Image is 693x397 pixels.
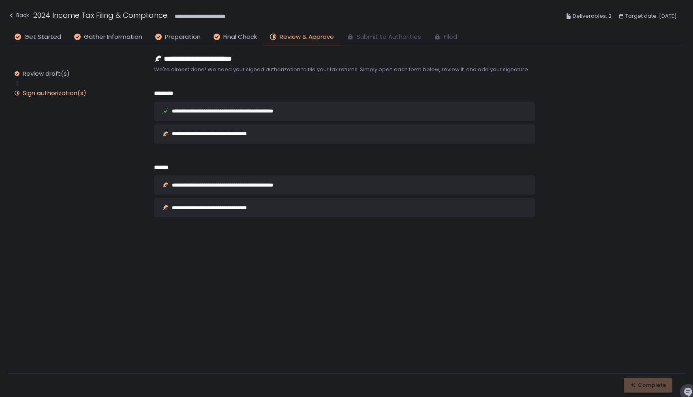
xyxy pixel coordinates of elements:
[23,70,70,78] div: Review draft(s)
[357,32,421,42] span: Submit to Authorities
[8,10,29,23] button: Back
[23,89,86,97] div: Sign authorization(s)
[223,32,257,42] span: Final Check
[8,11,29,20] div: Back
[24,32,61,42] span: Get Started
[280,32,334,42] span: Review & Approve
[33,10,167,21] h1: 2024 Income Tax Filing & Compliance
[444,32,457,42] span: Filed
[573,11,612,21] span: Deliverables: 2
[625,11,677,21] span: Target date: [DATE]
[154,66,535,73] span: We're almost done! We need your signed authorization to file your tax returns. Simply open each f...
[165,32,201,42] span: Preparation
[84,32,142,42] span: Gather Information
